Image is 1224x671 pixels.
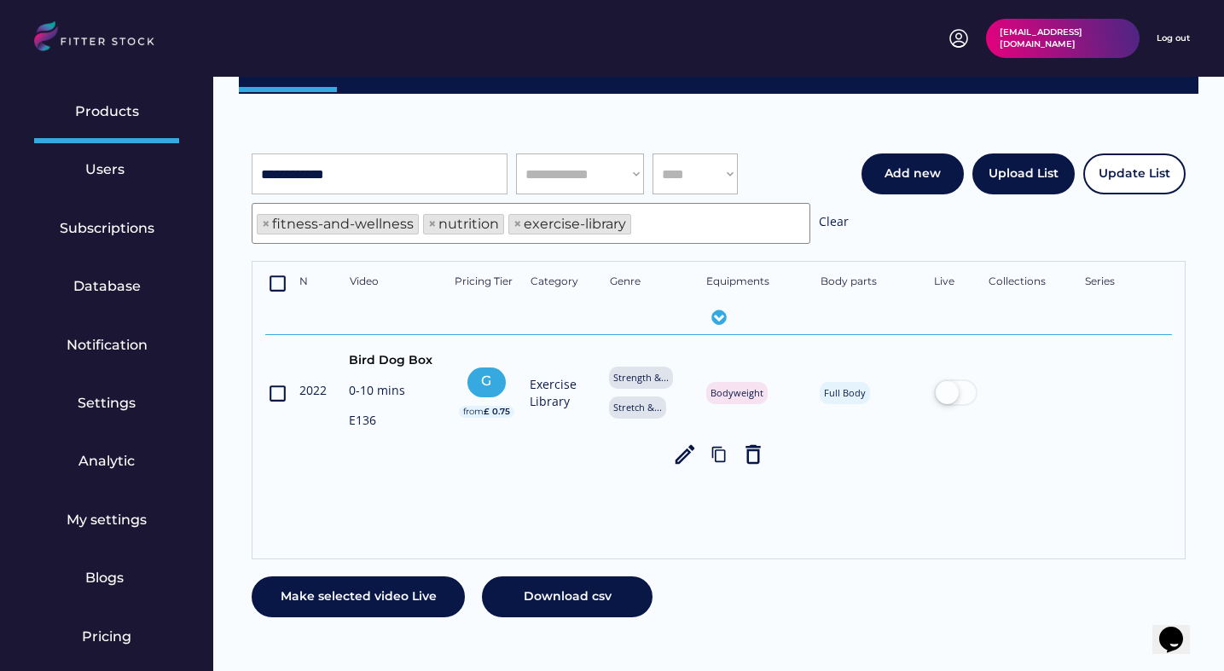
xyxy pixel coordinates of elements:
div: Database [73,277,141,296]
text: crop_din [267,273,288,294]
div: [EMAIL_ADDRESS][DOMAIN_NAME] [1000,26,1126,50]
div: Video [350,275,444,292]
div: Settings [78,394,136,413]
div: from [463,406,484,418]
div: Body parts [821,275,923,292]
div: Live [934,275,977,292]
button: Update List [1083,153,1186,194]
div: Stretch &... [613,401,662,414]
li: nutrition [423,214,504,234]
div: 2022 [299,382,338,399]
button: crop_din [267,270,288,296]
button: crop_din [267,380,288,406]
div: Users [85,160,128,179]
button: Make selected video Live [252,576,465,617]
img: profile-circle.svg [948,28,969,49]
div: Pricing [82,628,131,646]
li: exercise-library [508,214,631,234]
button: delete_outline [740,442,766,467]
text: crop_din [267,382,288,403]
div: G [472,372,502,390]
div: Subscriptions [60,219,154,238]
button: Download csv [482,576,653,617]
div: Exercise Library [530,376,598,409]
div: Equipments [706,275,809,292]
div: Category [531,275,599,292]
li: fitness-and-wellness [257,214,419,234]
div: Full Body [824,386,866,399]
div: Genre [610,275,695,292]
span: × [513,217,522,231]
button: Add new [861,153,964,194]
div: 0-10 mins [349,382,443,403]
div: Clear [819,213,849,234]
iframe: chat widget [1152,603,1207,654]
span: × [262,217,270,231]
div: Notification [67,336,148,355]
div: Bodyweight [711,386,763,399]
div: Strength &... [613,371,669,384]
img: LOGO.svg [34,21,169,56]
button: Upload List [972,153,1075,194]
div: Log out [1157,32,1190,44]
div: Products [75,102,139,121]
div: E136 [349,412,443,433]
button: edit [672,442,698,467]
div: Collections [989,275,1074,292]
div: Analytic [78,452,135,471]
div: Series [1085,275,1170,292]
div: N [299,275,338,292]
div: Bird Dog Box [349,352,443,373]
div: £ 0.75 [484,406,510,418]
div: Blogs [85,569,128,587]
span: × [428,217,437,231]
div: Pricing Tier [455,275,519,292]
div: My settings [67,511,147,529]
